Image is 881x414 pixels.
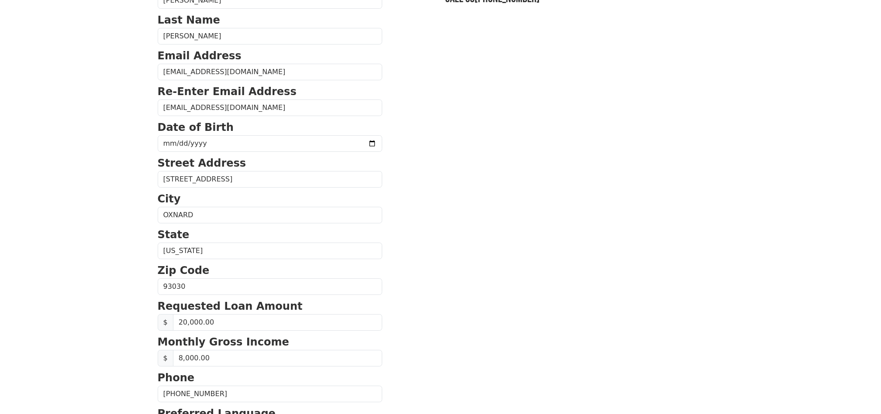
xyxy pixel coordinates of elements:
[158,372,195,384] strong: Phone
[158,264,210,277] strong: Zip Code
[158,193,181,205] strong: City
[158,171,382,188] input: Street Address
[158,14,220,26] strong: Last Name
[158,28,382,44] input: Last Name
[158,121,234,133] strong: Date of Birth
[158,300,303,312] strong: Requested Loan Amount
[158,314,173,331] span: $
[158,86,297,98] strong: Re-Enter Email Address
[173,314,382,331] input: Requested Loan Amount
[158,229,190,241] strong: State
[158,350,173,366] span: $
[173,350,382,366] input: Monthly Gross Income
[158,157,246,169] strong: Street Address
[158,278,382,295] input: Zip Code
[158,386,382,402] input: Phone
[158,334,382,350] p: Monthly Gross Income
[158,64,382,80] input: Email Address
[158,99,382,116] input: Re-Enter Email Address
[158,50,242,62] strong: Email Address
[158,207,382,223] input: City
